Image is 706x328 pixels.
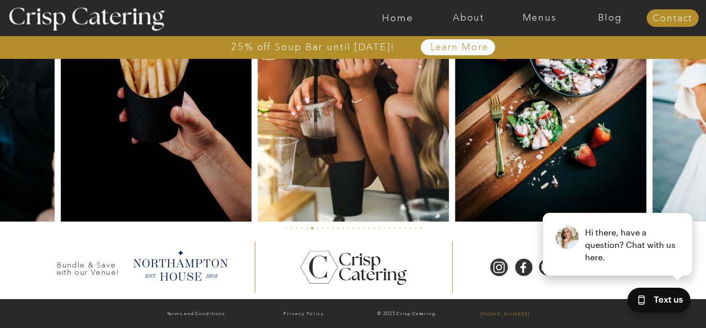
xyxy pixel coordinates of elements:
[420,227,422,229] li: Page dot 27
[143,309,248,320] a: Terms and Conditions
[362,13,433,23] a: Home
[504,13,575,23] a: Menus
[647,13,699,24] a: Contact
[52,261,124,271] h3: Bundle & Save with our Venue!
[433,13,504,23] a: About
[623,276,706,328] iframe: podium webchat widget bubble
[406,42,512,53] a: Learn More
[530,165,706,289] iframe: podium webchat widget prompt
[575,13,646,23] a: Blog
[290,227,293,229] li: Page dot 2
[457,309,552,320] a: [PHONE_NUMBER]
[194,42,432,52] a: 25% off Soup Bar until [DATE]!
[415,227,417,229] li: Page dot 26
[251,309,356,319] a: Privacy Policy
[285,227,287,229] li: Page dot 1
